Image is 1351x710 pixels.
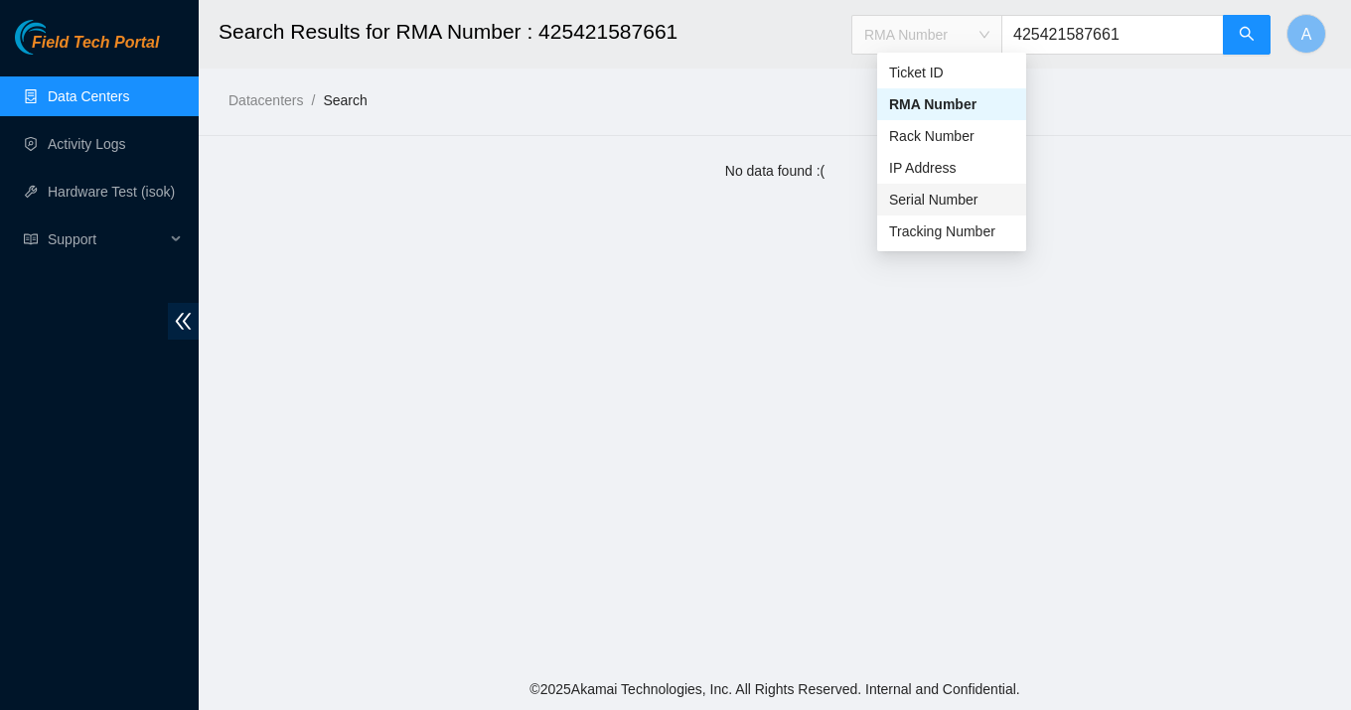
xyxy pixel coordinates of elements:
[889,220,1014,242] div: Tracking Number
[48,136,126,152] a: Activity Logs
[219,160,1331,182] div: No data found :(
[311,92,315,108] span: /
[1239,26,1255,45] span: search
[228,92,303,108] a: Datacenters
[15,36,159,62] a: Akamai TechnologiesField Tech Portal
[1301,22,1312,47] span: A
[199,668,1351,710] footer: © 2025 Akamai Technologies, Inc. All Rights Reserved. Internal and Confidential.
[48,88,129,104] a: Data Centers
[889,157,1014,179] div: IP Address
[877,152,1026,184] div: IP Address
[323,92,367,108] a: Search
[1286,14,1326,54] button: A
[864,20,989,50] span: RMA Number
[15,20,100,55] img: Akamai Technologies
[168,303,199,340] span: double-left
[1001,15,1224,55] input: Enter text here...
[877,215,1026,247] div: Tracking Number
[877,184,1026,215] div: Serial Number
[889,62,1014,83] div: Ticket ID
[889,93,1014,115] div: RMA Number
[1223,15,1271,55] button: search
[32,34,159,53] span: Field Tech Portal
[48,219,165,259] span: Support
[24,232,38,246] span: read
[877,88,1026,120] div: RMA Number
[877,57,1026,88] div: Ticket ID
[877,120,1026,152] div: Rack Number
[889,189,1014,211] div: Serial Number
[889,125,1014,147] div: Rack Number
[48,184,175,200] a: Hardware Test (isok)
